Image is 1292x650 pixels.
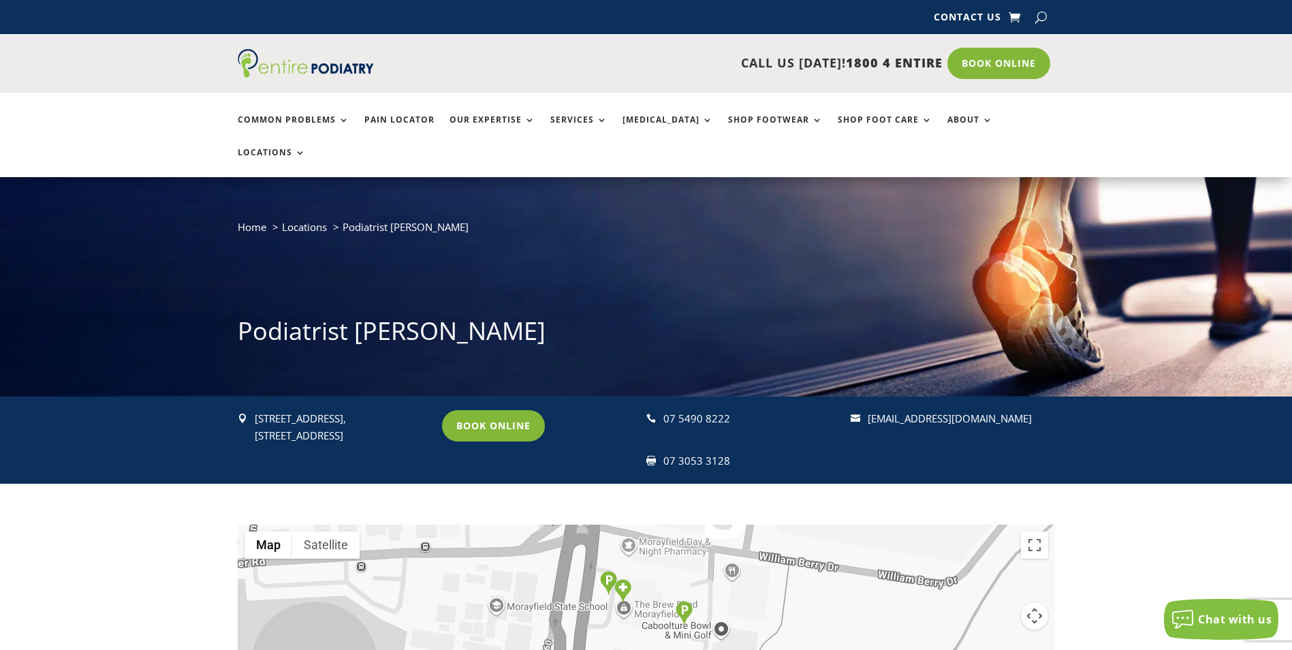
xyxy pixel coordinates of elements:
[255,410,430,445] p: [STREET_ADDRESS], [STREET_ADDRESS]
[868,412,1032,425] a: [EMAIL_ADDRESS][DOMAIN_NAME]
[646,456,656,465] span: 
[238,115,349,144] a: Common Problems
[728,115,823,144] a: Shop Footwear
[1198,612,1272,627] span: Chat with us
[282,220,327,234] a: Locations
[934,12,1001,27] a: Contact Us
[364,115,435,144] a: Pain Locator
[292,531,360,559] button: Show satellite imagery
[238,67,374,80] a: Entire Podiatry
[343,220,469,234] span: Podiatrist [PERSON_NAME]
[676,601,693,625] div: Parking - Back of Building
[623,115,713,144] a: [MEDICAL_DATA]
[663,452,838,470] div: 07 3053 3128
[600,571,617,595] div: Parking
[838,115,932,144] a: Shop Foot Care
[450,115,535,144] a: Our Expertise
[238,314,1055,355] h1: Podiatrist [PERSON_NAME]
[238,414,247,423] span: 
[238,218,1055,246] nav: breadcrumb
[947,115,993,144] a: About
[238,220,266,234] a: Home
[614,579,631,603] div: Clinic
[550,115,608,144] a: Services
[245,531,292,559] button: Show street map
[846,55,943,71] span: 1800 4 ENTIRE
[1164,599,1278,640] button: Chat with us
[947,48,1050,79] a: Book Online
[426,55,943,72] p: CALL US [DATE]!
[238,148,306,177] a: Locations
[1021,602,1048,630] button: Map camera controls
[238,49,374,78] img: logo (1)
[1021,531,1048,559] button: Toggle fullscreen view
[646,414,656,423] span: 
[663,410,838,428] div: 07 5490 8222
[442,410,545,442] a: Book Online
[851,414,860,423] span: 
